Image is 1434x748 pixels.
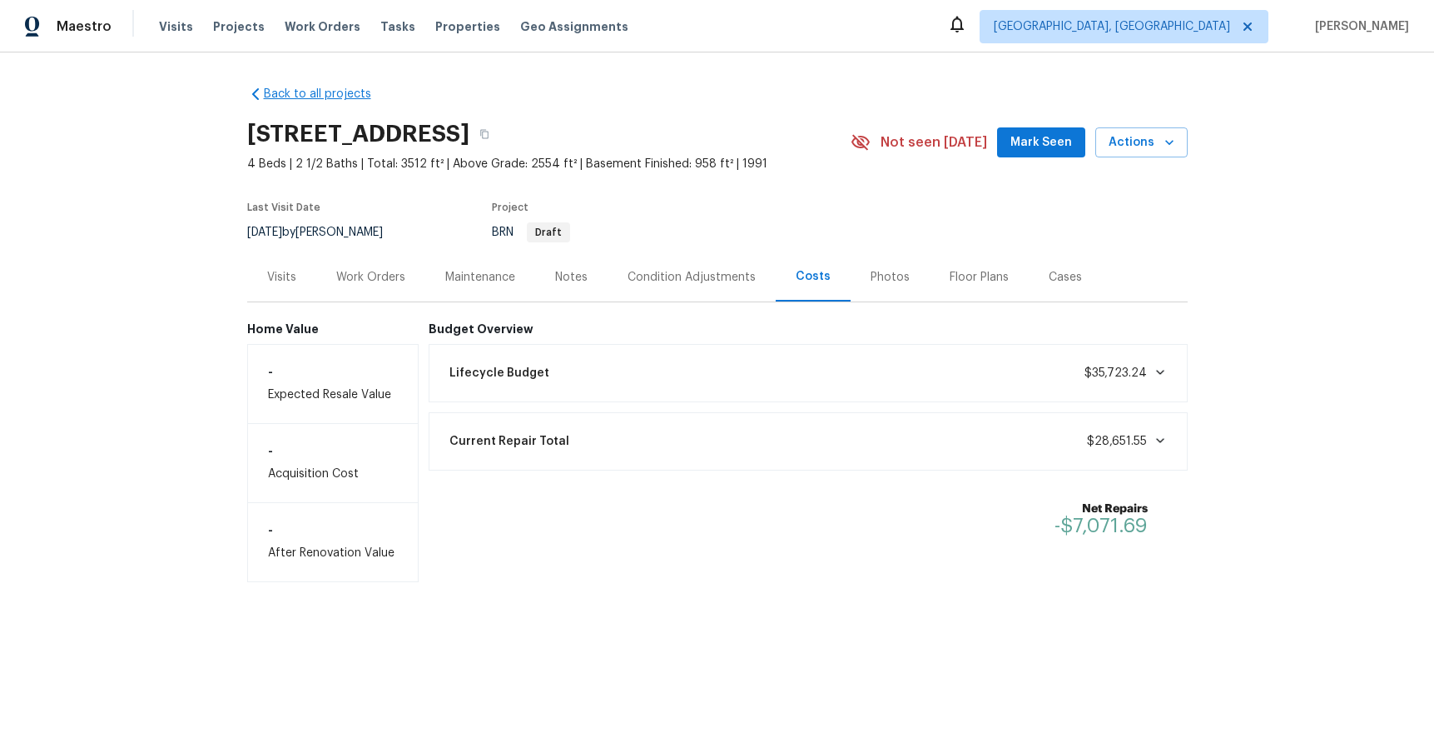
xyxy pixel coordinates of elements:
[1109,132,1174,153] span: Actions
[1087,436,1147,447] span: $28,651.55
[159,18,193,35] span: Visits
[247,227,282,238] span: [DATE]
[247,126,469,142] h2: [STREET_ADDRESS]
[1054,501,1148,517] b: Net Repairs
[268,365,399,378] h6: -
[268,523,399,536] h6: -
[492,227,570,238] span: BRN
[997,127,1085,158] button: Mark Seen
[449,365,549,381] span: Lifecycle Budget
[881,134,987,151] span: Not seen [DATE]
[520,18,628,35] span: Geo Assignments
[1095,127,1188,158] button: Actions
[492,202,528,212] span: Project
[445,269,515,286] div: Maintenance
[285,18,360,35] span: Work Orders
[247,202,320,212] span: Last Visit Date
[796,268,831,285] div: Costs
[57,18,112,35] span: Maestro
[380,21,415,32] span: Tasks
[871,269,910,286] div: Photos
[247,322,419,336] h6: Home Value
[555,269,588,286] div: Notes
[449,433,569,450] span: Current Repair Total
[1308,18,1409,35] span: [PERSON_NAME]
[247,424,419,502] div: Acquisition Cost
[1010,132,1072,153] span: Mark Seen
[247,86,407,102] a: Back to all projects
[247,156,851,172] span: 4 Beds | 2 1/2 Baths | Total: 3512 ft² | Above Grade: 2554 ft² | Basement Finished: 958 ft² | 1991
[1049,269,1082,286] div: Cases
[247,344,419,424] div: Expected Resale Value
[247,222,403,242] div: by [PERSON_NAME]
[628,269,756,286] div: Condition Adjustments
[247,502,419,582] div: After Renovation Value
[435,18,500,35] span: Properties
[1054,516,1148,536] span: -$7,071.69
[994,18,1230,35] span: [GEOGRAPHIC_DATA], [GEOGRAPHIC_DATA]
[1084,367,1147,379] span: $35,723.24
[267,269,296,286] div: Visits
[268,444,399,457] h6: -
[429,322,1188,336] h6: Budget Overview
[950,269,1009,286] div: Floor Plans
[213,18,265,35] span: Projects
[528,227,568,237] span: Draft
[336,269,405,286] div: Work Orders
[469,119,499,149] button: Copy Address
